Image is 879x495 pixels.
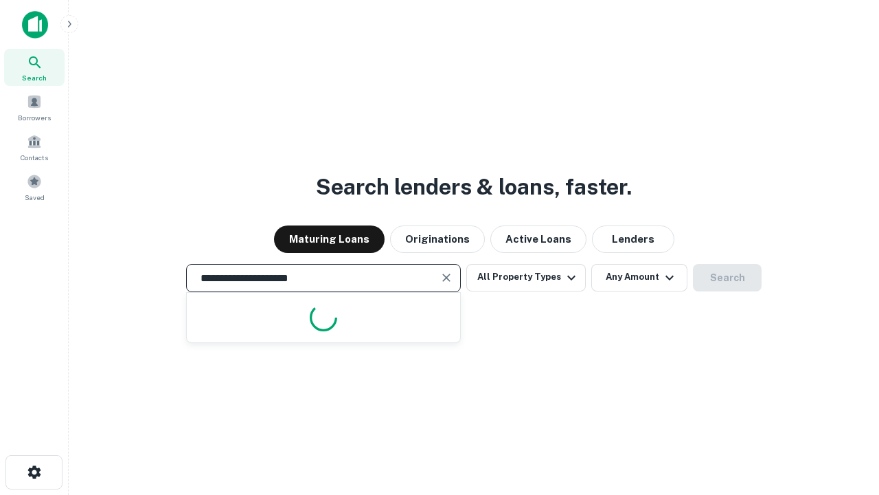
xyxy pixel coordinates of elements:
[25,192,45,203] span: Saved
[591,264,687,291] button: Any Amount
[592,225,674,253] button: Lenders
[316,170,632,203] h3: Search lenders & loans, faster.
[4,49,65,86] a: Search
[490,225,586,253] button: Active Loans
[390,225,485,253] button: Originations
[4,89,65,126] a: Borrowers
[22,72,47,83] span: Search
[4,129,65,166] a: Contacts
[21,152,48,163] span: Contacts
[18,112,51,123] span: Borrowers
[22,11,48,38] img: capitalize-icon.png
[4,168,65,206] a: Saved
[466,264,586,291] button: All Property Types
[274,225,385,253] button: Maturing Loans
[437,268,456,287] button: Clear
[810,385,879,451] iframe: Chat Widget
